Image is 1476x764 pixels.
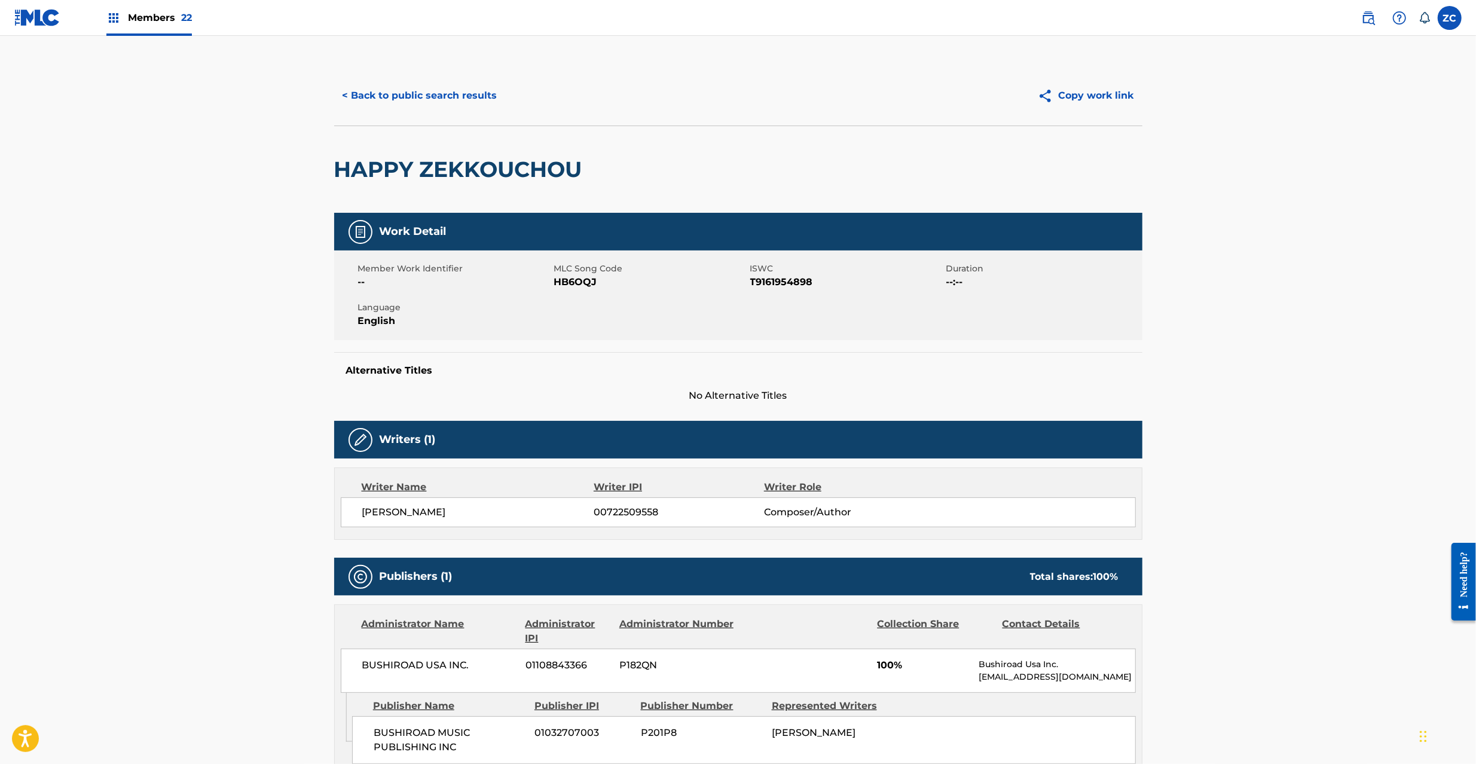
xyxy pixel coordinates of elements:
span: No Alternative Titles [334,389,1142,403]
h2: HAPPY ZEKKOUCHOU [334,156,588,183]
div: Notifications [1419,12,1431,24]
span: 00722509558 [594,505,763,519]
button: < Back to public search results [334,81,506,111]
div: Publisher Number [641,699,763,713]
img: Writers [353,433,368,447]
span: 01032707003 [535,726,632,740]
div: Contact Details [1003,617,1119,646]
div: User Menu [1438,6,1462,30]
span: -- [358,275,551,289]
img: Publishers [353,570,368,584]
div: Total shares: [1030,570,1119,584]
div: Publisher Name [373,699,525,713]
span: Language [358,301,551,314]
iframe: Resource Center [1443,534,1476,630]
span: BUSHIROAD USA INC. [362,658,517,673]
span: [PERSON_NAME] [772,727,855,738]
span: T9161954898 [750,275,943,289]
div: Administrator Name [362,617,517,646]
span: Member Work Identifier [358,262,551,275]
p: Bushiroad Usa Inc. [979,658,1135,671]
span: 22 [181,12,192,23]
span: 100% [877,658,970,673]
div: Administrator Number [619,617,735,646]
span: Composer/Author [764,505,919,519]
span: Members [128,11,192,25]
div: Writer Name [362,480,594,494]
div: Collection Share [877,617,993,646]
img: Work Detail [353,225,368,239]
div: Drag [1420,719,1427,754]
p: [EMAIL_ADDRESS][DOMAIN_NAME] [979,671,1135,683]
div: Help [1388,6,1411,30]
div: Writer Role [764,480,919,494]
span: English [358,314,551,328]
span: 100 % [1093,571,1119,582]
span: Duration [946,262,1139,275]
img: help [1392,11,1407,25]
img: Top Rightsholders [106,11,121,25]
span: P182QN [619,658,735,673]
img: Copy work link [1038,88,1059,103]
div: Administrator IPI [525,617,610,646]
span: [PERSON_NAME] [362,505,594,519]
img: search [1361,11,1376,25]
img: MLC Logo [14,9,60,26]
h5: Writers (1) [380,433,436,447]
div: Publisher IPI [534,699,632,713]
span: --:-- [946,275,1139,289]
span: BUSHIROAD MUSIC PUBLISHING INC [374,726,526,754]
span: MLC Song Code [554,262,747,275]
h5: Work Detail [380,225,447,239]
iframe: Chat Widget [1416,707,1476,764]
h5: Publishers (1) [380,570,453,583]
span: HB6OQJ [554,275,747,289]
div: Represented Writers [772,699,894,713]
span: P201P8 [641,726,763,740]
span: ISWC [750,262,943,275]
h5: Alternative Titles [346,365,1130,377]
button: Copy work link [1029,81,1142,111]
div: Writer IPI [594,480,764,494]
a: Public Search [1356,6,1380,30]
span: 01108843366 [525,658,610,673]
